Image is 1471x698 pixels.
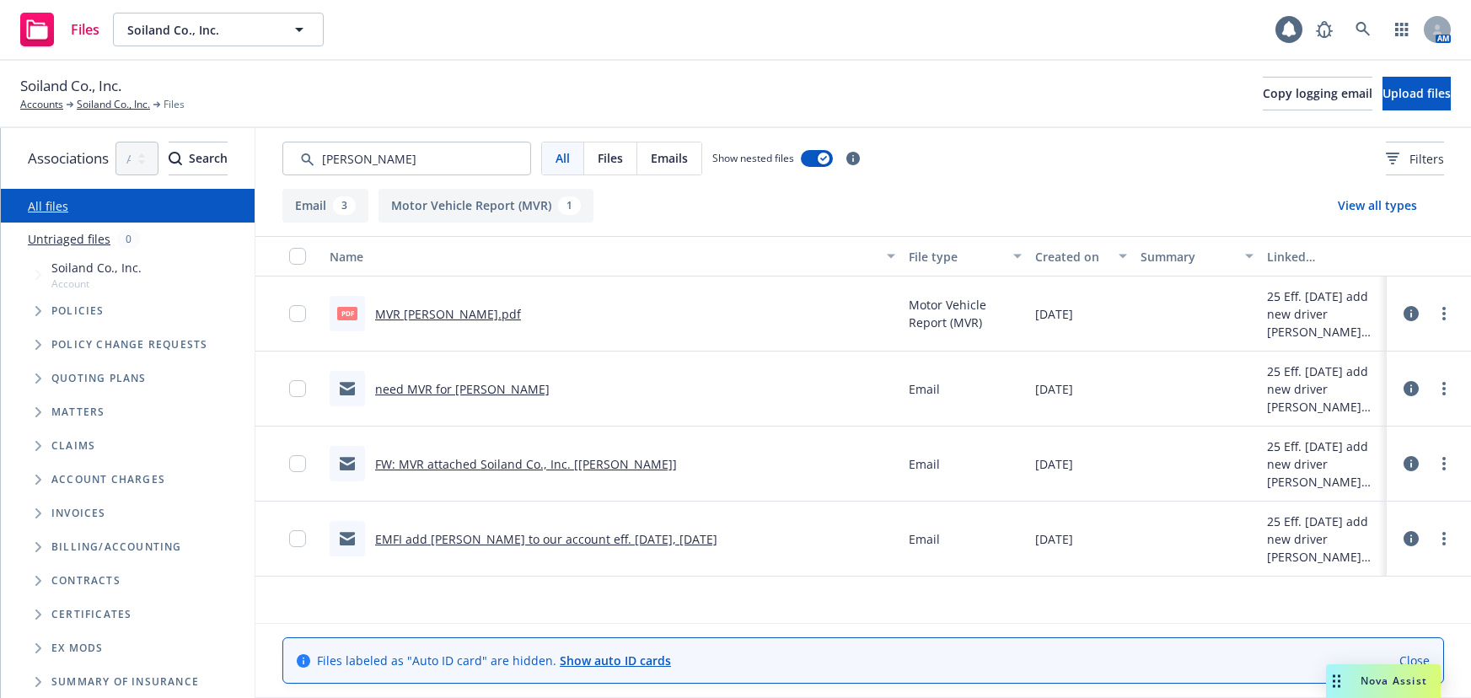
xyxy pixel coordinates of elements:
[1035,530,1073,548] span: [DATE]
[289,305,306,322] input: Toggle Row Selected
[1386,150,1444,168] span: Filters
[51,306,105,316] span: Policies
[169,152,182,165] svg: Search
[1267,438,1380,491] div: 25 Eff. [DATE] add new driver [PERSON_NAME]
[1267,513,1380,566] div: 25 Eff. [DATE] add new driver [PERSON_NAME]
[1263,77,1372,110] button: Copy logging email
[51,677,199,687] span: Summary of insurance
[317,652,671,669] span: Files labeled as "Auto ID card" are hidden.
[598,149,623,167] span: Files
[1035,455,1073,473] span: [DATE]
[1382,85,1451,101] span: Upload files
[169,142,228,175] button: SearchSearch
[330,248,877,266] div: Name
[51,407,105,417] span: Matters
[20,97,63,112] a: Accounts
[323,236,902,277] button: Name
[164,97,185,112] span: Files
[289,248,306,265] input: Select all
[1028,236,1134,277] button: Created on
[1326,664,1441,698] button: Nova Assist
[1035,305,1073,323] span: [DATE]
[909,380,940,398] span: Email
[51,340,207,350] span: Policy change requests
[909,248,1003,266] div: File type
[1326,664,1347,698] div: Drag to move
[1134,236,1260,277] button: Summary
[375,531,717,547] a: EMFI add [PERSON_NAME] to our account eff. [DATE], [DATE]
[1409,150,1444,168] span: Filters
[1434,303,1454,324] a: more
[909,530,940,548] span: Email
[117,229,140,249] div: 0
[1141,248,1235,266] div: Summary
[51,259,142,277] span: Soiland Co., Inc.
[77,97,150,112] a: Soiland Co., Inc.
[289,530,306,547] input: Toggle Row Selected
[1,255,255,530] div: Tree Example
[282,142,531,175] input: Search by keyword...
[71,23,99,36] span: Files
[712,151,794,165] span: Show nested files
[333,196,356,215] div: 3
[1385,13,1419,46] a: Switch app
[1399,652,1430,669] a: Close
[113,13,324,46] button: Soiland Co., Inc.
[1434,379,1454,399] a: more
[51,609,132,620] span: Certificates
[1382,77,1451,110] button: Upload files
[651,149,688,167] span: Emails
[560,652,671,668] a: Show auto ID cards
[375,306,521,322] a: MVR [PERSON_NAME].pdf
[51,277,142,291] span: Account
[51,542,182,552] span: Billing/Accounting
[909,455,940,473] span: Email
[1260,236,1387,277] button: Linked associations
[1361,674,1427,688] span: Nova Assist
[1346,13,1380,46] a: Search
[1311,189,1444,223] button: View all types
[1035,380,1073,398] span: [DATE]
[378,189,593,223] button: Motor Vehicle Report (MVR)
[28,148,109,169] span: Associations
[1267,287,1380,341] div: 25 Eff. [DATE] add new driver [PERSON_NAME]
[127,21,273,39] span: Soiland Co., Inc.
[51,373,147,384] span: Quoting plans
[51,576,121,586] span: Contracts
[13,6,106,53] a: Files
[1307,13,1341,46] a: Report a Bug
[1267,362,1380,416] div: 25 Eff. [DATE] add new driver [PERSON_NAME]
[20,75,121,97] span: Soiland Co., Inc.
[1434,529,1454,549] a: more
[28,230,110,248] a: Untriaged files
[1035,248,1109,266] div: Created on
[1267,248,1380,266] div: Linked associations
[282,189,368,223] button: Email
[556,149,570,167] span: All
[337,307,357,319] span: pdf
[375,381,550,397] a: need MVR for [PERSON_NAME]
[51,475,165,485] span: Account charges
[902,236,1028,277] button: File type
[909,296,1022,331] span: Motor Vehicle Report (MVR)
[169,142,228,174] div: Search
[1386,142,1444,175] button: Filters
[289,455,306,472] input: Toggle Row Selected
[1434,454,1454,474] a: more
[51,441,95,451] span: Claims
[1263,85,1372,101] span: Copy logging email
[558,196,581,215] div: 1
[28,198,68,214] a: All files
[375,456,677,472] a: FW: MVR attached Soiland Co., Inc. [[PERSON_NAME]]
[51,643,103,653] span: Ex Mods
[51,508,106,518] span: Invoices
[289,380,306,397] input: Toggle Row Selected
